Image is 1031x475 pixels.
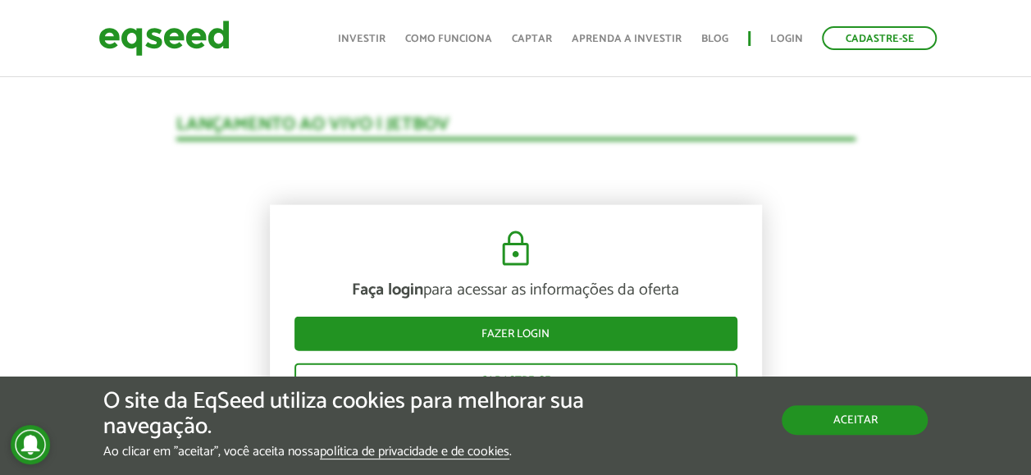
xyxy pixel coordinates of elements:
[103,444,598,459] p: Ao clicar em "aceitar", você aceita nossa .
[770,34,802,44] a: Login
[103,389,598,440] h5: O site da EqSeed utiliza cookies para melhorar sua navegação.
[701,34,728,44] a: Blog
[294,317,737,351] a: Fazer login
[98,16,230,60] img: EqSeed
[294,363,737,398] a: Cadastre-se
[294,281,737,300] p: para acessar as informações da oferta
[822,26,937,50] a: Cadastre-se
[352,276,423,304] strong: Faça login
[782,405,928,435] button: Aceitar
[320,445,509,459] a: política de privacidade e de cookies
[405,34,492,44] a: Como funciona
[495,230,536,269] img: cadeado.svg
[338,34,385,44] a: Investir
[512,34,552,44] a: Captar
[572,34,682,44] a: Aprenda a investir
